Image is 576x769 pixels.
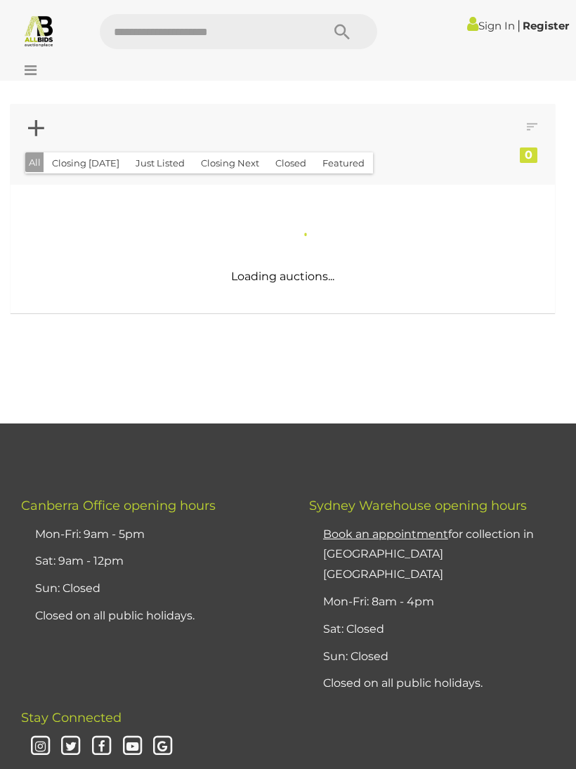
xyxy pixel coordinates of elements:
button: Just Listed [127,152,193,174]
i: Youtube [120,735,145,759]
button: Closing [DATE] [44,152,128,174]
li: Sat: 9am - 12pm [32,548,274,575]
span: Stay Connected [21,710,122,725]
li: Mon-Fri: 9am - 5pm [32,521,274,548]
i: Google [151,735,176,759]
button: Search [307,14,377,49]
u: Book an appointment [323,527,448,541]
span: | [517,18,521,33]
a: Book an appointmentfor collection in [GEOGRAPHIC_DATA] [GEOGRAPHIC_DATA] [323,527,534,581]
button: Featured [314,152,373,174]
li: Closed on all public holidays. [320,670,562,697]
button: Closing Next [192,152,268,174]
li: Closed on all public holidays. [32,603,274,630]
li: Sat: Closed [320,616,562,643]
li: Sun: Closed [320,643,562,671]
span: Loading auctions... [231,270,334,283]
span: Canberra Office opening hours [21,498,216,513]
a: Sign In [467,19,515,32]
button: All [25,152,44,173]
li: Sun: Closed [32,575,274,603]
i: Twitter [59,735,84,759]
a: Register [523,19,569,32]
img: Allbids.com.au [22,14,55,47]
button: Closed [267,152,315,174]
div: 0 [520,147,537,163]
i: Facebook [89,735,114,759]
li: Mon-Fri: 8am - 4pm [320,589,562,616]
i: Instagram [28,735,53,759]
span: Sydney Warehouse opening hours [309,498,527,513]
